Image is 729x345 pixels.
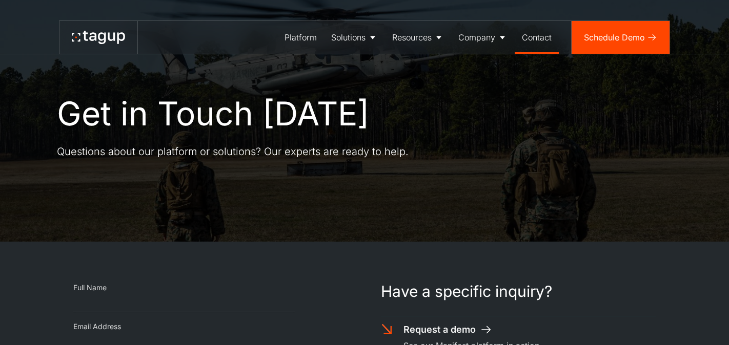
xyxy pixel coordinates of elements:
a: Schedule Demo [572,21,670,54]
p: Questions about our platform or solutions? Our experts are ready to help. [57,144,409,159]
h1: Have a specific inquiry? [381,283,656,300]
a: Solutions [324,21,385,54]
a: Resources [385,21,451,54]
a: Request a demo [403,323,493,336]
a: Company [451,21,515,54]
div: Contact [522,31,552,44]
div: Resources [392,31,432,44]
div: Full Name [73,283,295,293]
a: Contact [515,21,559,54]
div: Solutions [331,31,366,44]
div: Email Address [73,321,295,332]
h1: Get in Touch [DATE] [57,95,369,132]
div: Request a demo [403,323,476,336]
div: Company [458,31,495,44]
div: Platform [285,31,317,44]
a: Platform [277,21,324,54]
div: Schedule Demo [584,31,645,44]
